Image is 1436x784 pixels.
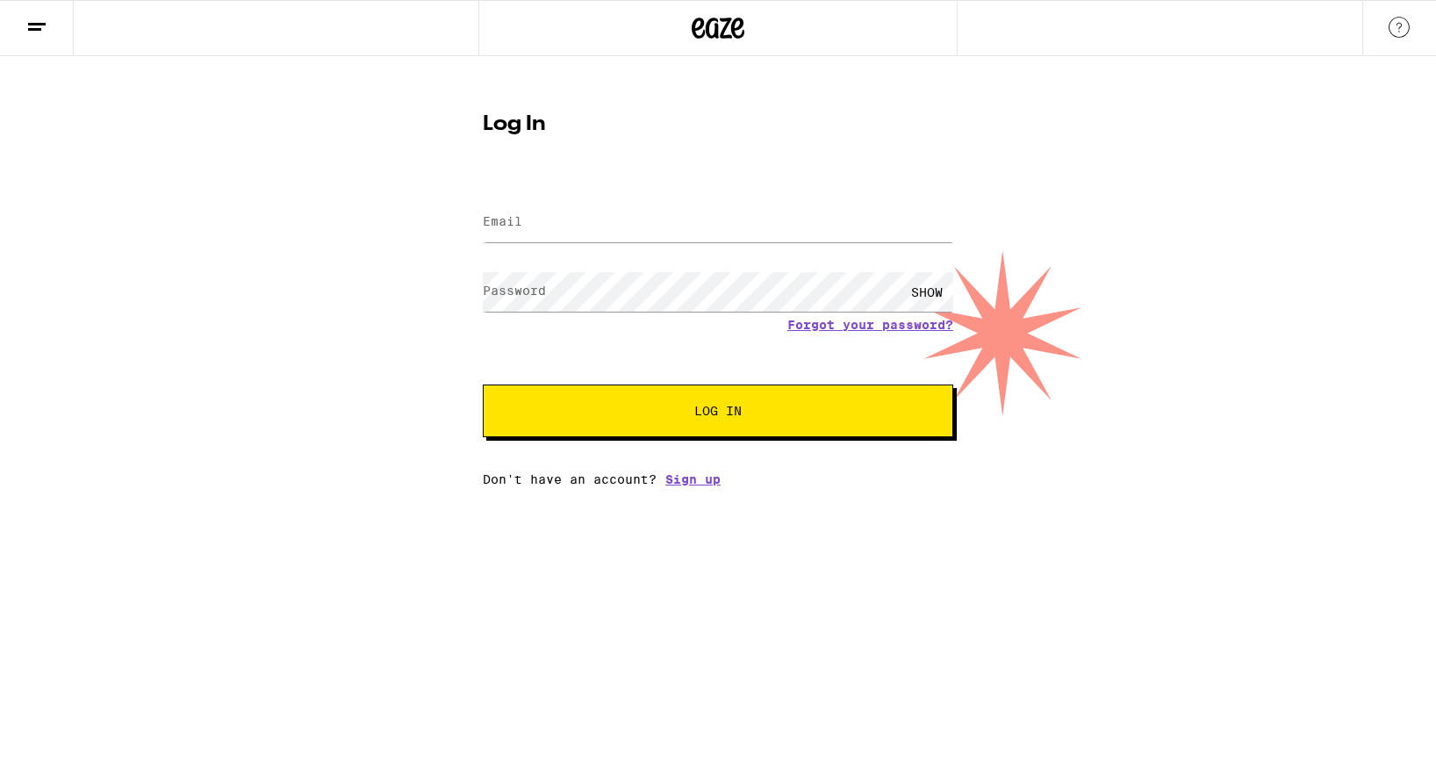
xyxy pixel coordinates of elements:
[483,284,546,298] label: Password
[787,318,953,332] a: Forgot your password?
[694,405,742,417] span: Log In
[483,472,953,486] div: Don't have an account?
[483,214,522,228] label: Email
[483,114,953,135] h1: Log In
[901,272,953,312] div: SHOW
[483,203,953,242] input: Email
[665,472,721,486] a: Sign up
[483,385,953,437] button: Log In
